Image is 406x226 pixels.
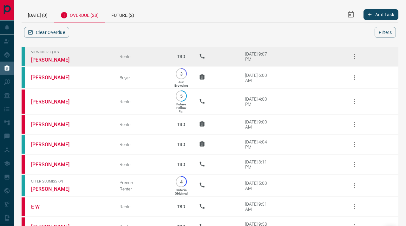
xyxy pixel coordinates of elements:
button: Clear Overdue [24,27,69,38]
div: Future (2) [105,6,141,23]
p: 4 [179,179,184,184]
a: [PERSON_NAME] [31,75,79,81]
a: [PERSON_NAME] [31,162,79,168]
div: [DATE] 9:51 AM [245,202,272,212]
div: Renter [120,162,163,167]
div: condos.ca [22,47,25,66]
p: Criteria Obtained [175,188,188,195]
p: TBD [173,156,189,173]
div: [DATE] 9:07 PM [245,51,272,62]
button: Select Date Range [343,7,358,22]
span: Viewing Request [31,50,110,54]
div: Buyer [120,75,163,80]
div: condos.ca [22,67,25,88]
a: [PERSON_NAME] [31,142,79,148]
p: TBD [173,116,189,133]
div: Precon [120,180,163,185]
div: [DATE] 3:11 PM [245,159,272,169]
div: condos.ca [22,135,25,154]
span: Offer Submission [31,179,110,183]
div: [DATE] 5:00 AM [245,181,272,191]
p: Future Follow Up [176,103,186,113]
div: Overdue (28) [54,6,105,23]
div: [DATE] 4:00 PM [245,96,272,107]
div: Renter [120,99,163,104]
div: Renter [120,186,163,191]
button: Add Task [363,9,398,20]
a: [PERSON_NAME] [31,99,79,105]
div: condos.ca [22,175,25,196]
div: property.ca [22,197,25,216]
div: [DATE] 9:00 AM [245,119,272,130]
a: E W [31,204,79,210]
div: Renter [120,122,163,127]
div: [DATE] (0) [22,6,54,23]
a: [PERSON_NAME] [31,186,79,192]
p: TBD [173,48,189,65]
div: property.ca [22,90,25,114]
p: 5 [179,94,184,98]
div: [DATE] 6:00 AM [245,73,272,83]
p: TBD [173,198,189,215]
div: property.ca [22,115,25,134]
div: Renter [120,54,163,59]
div: [DATE] 4:04 PM [245,139,272,150]
p: 3 [179,71,184,76]
div: property.ca [22,155,25,174]
a: [PERSON_NAME] [31,122,79,128]
div: Renter [120,142,163,147]
p: Just Browsing [174,80,188,87]
a: [PERSON_NAME] [31,57,79,63]
div: Renter [120,204,163,209]
button: Filters [375,27,396,38]
p: TBD [173,136,189,153]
